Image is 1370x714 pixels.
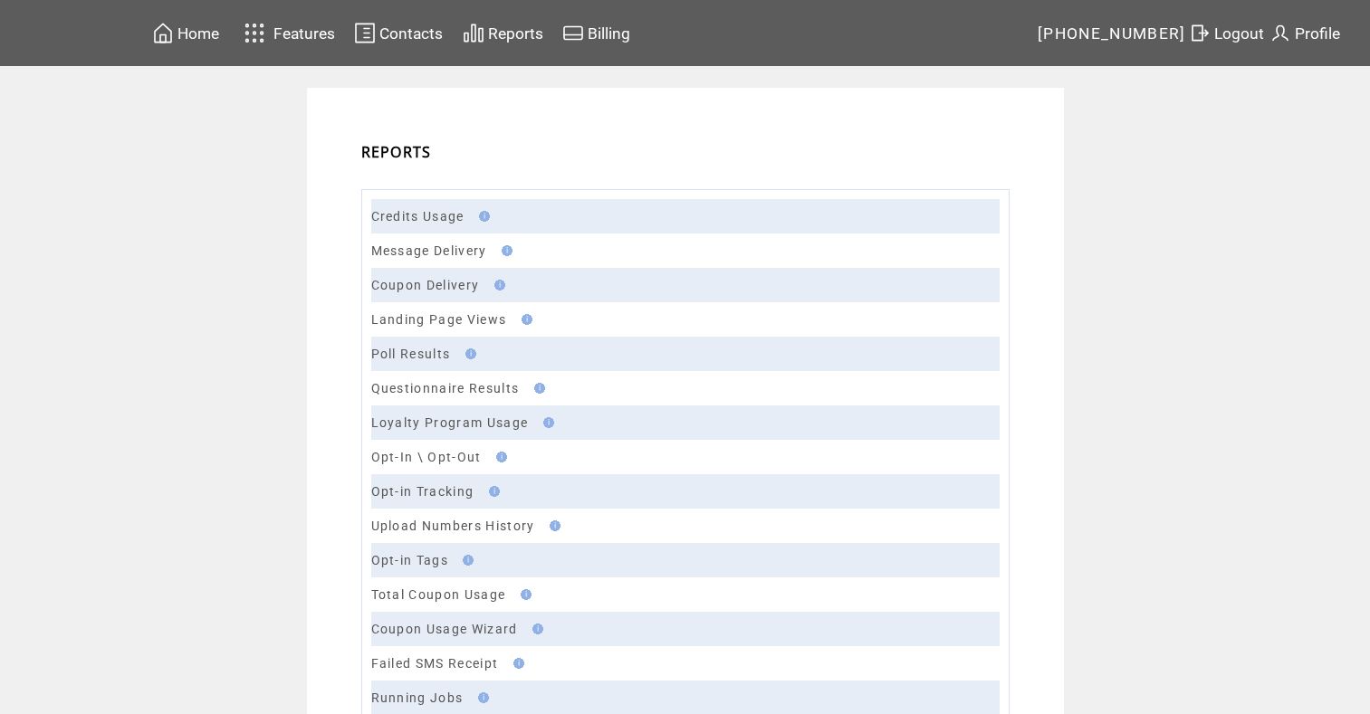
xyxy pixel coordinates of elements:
a: Home [149,19,222,47]
img: home.svg [152,22,174,44]
a: Reports [460,19,546,47]
img: help.gif [473,692,489,703]
span: Home [177,24,219,43]
a: Profile [1267,19,1343,47]
a: Opt-In \ Opt-Out [371,450,482,464]
a: Features [236,15,339,51]
img: contacts.svg [354,22,376,44]
img: features.svg [239,18,271,48]
a: Coupon Delivery [371,278,480,292]
span: Features [273,24,335,43]
img: help.gif [515,589,532,600]
a: Upload Numbers History [371,519,535,533]
a: Loyalty Program Usage [371,415,529,430]
img: help.gif [544,520,560,531]
a: Landing Page Views [371,312,507,327]
img: help.gif [496,245,513,256]
img: profile.svg [1269,22,1291,44]
img: help.gif [484,486,500,497]
span: REPORTS [361,142,432,162]
img: help.gif [538,417,554,428]
a: Running Jobs [371,690,464,705]
img: help.gif [457,555,474,566]
img: help.gif [529,383,545,394]
span: Logout [1214,24,1264,43]
a: Questionnaire Results [371,381,520,395]
span: Profile [1295,24,1340,43]
a: Failed SMS Receipt [371,656,499,671]
a: Poll Results [371,347,451,361]
span: Contacts [379,24,443,43]
img: help.gif [527,624,543,634]
span: Reports [488,24,543,43]
a: Message Delivery [371,243,487,258]
span: [PHONE_NUMBER] [1038,24,1186,43]
a: Total Coupon Usage [371,587,506,602]
img: help.gif [460,348,476,359]
a: Billing [560,19,633,47]
a: Credits Usage [371,209,465,224]
img: help.gif [516,314,532,325]
a: Contacts [351,19,445,47]
a: Opt-in Tags [371,553,449,567]
img: help.gif [508,658,524,669]
img: creidtcard.svg [562,22,584,44]
a: Logout [1186,19,1267,47]
img: exit.svg [1189,22,1211,44]
span: Billing [588,24,630,43]
a: Opt-in Tracking [371,484,474,499]
img: help.gif [491,452,507,462]
a: Coupon Usage Wizard [371,622,518,636]
img: chart.svg [463,22,484,44]
img: help.gif [474,211,490,222]
img: help.gif [489,280,505,290]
